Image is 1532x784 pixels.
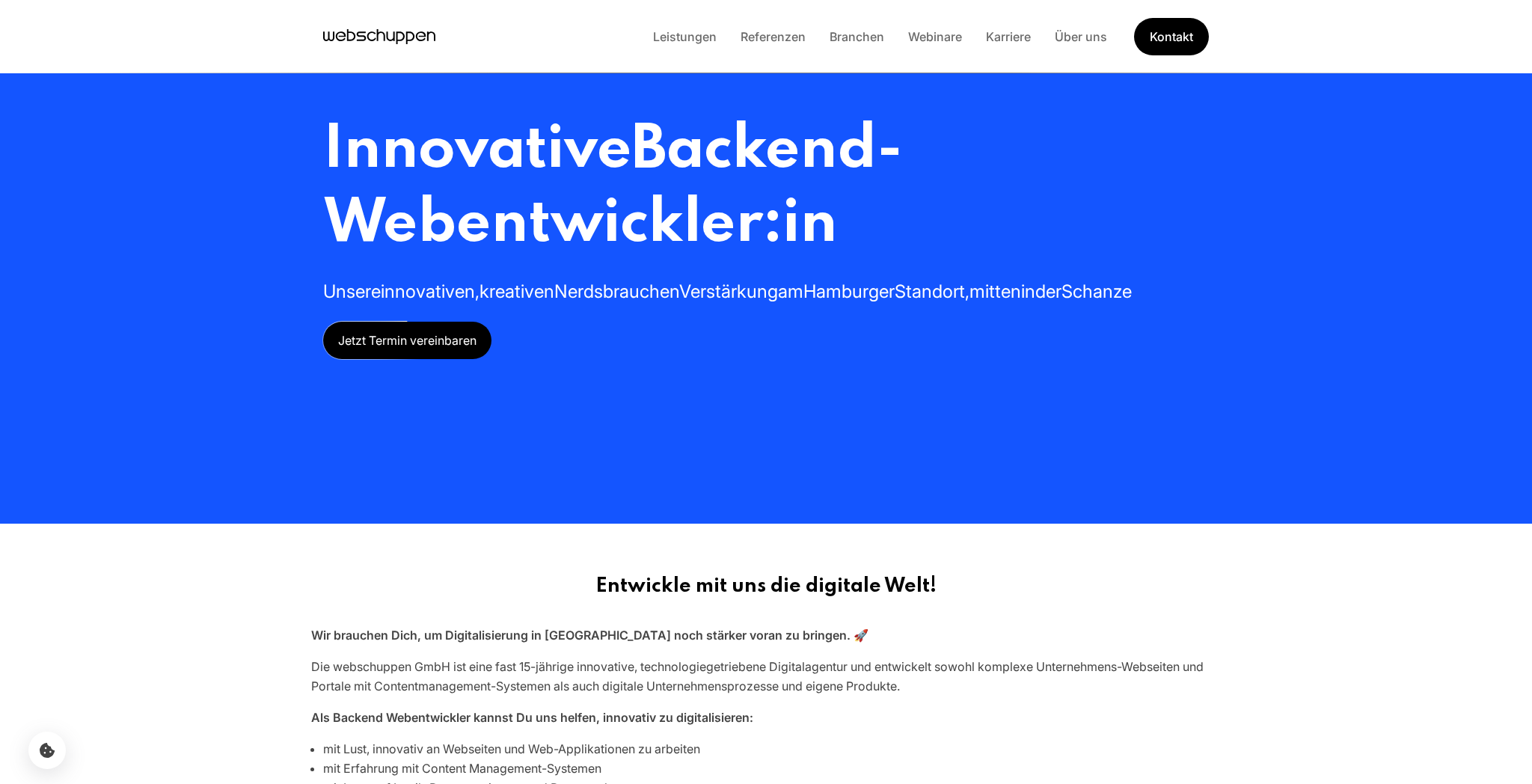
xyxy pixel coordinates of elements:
[381,281,479,302] span: innovativen,
[323,759,1221,778] li: mit Erfahrung mit Content Management-Systemen
[323,120,631,181] span: Innovative
[323,25,435,48] a: Hauptseite besuchen
[641,29,729,44] a: Leistungen
[311,575,1221,598] h2: Entwickle mit uns die digitale Welt!
[818,29,896,44] a: Branchen
[1043,29,1119,44] a: Über uns
[974,29,1043,44] a: Karriere
[969,281,1021,302] span: mitten
[311,628,868,643] strong: Wir brauchen Dich, um Digitalisierung in [GEOGRAPHIC_DATA] noch stärker voran zu bringen. 🚀
[479,281,554,302] span: kreativen
[1061,281,1132,302] span: Schanze
[323,739,1221,759] li: mit Lust, innovativ an Webseiten und Web-Applikationen zu arbeiten
[1134,18,1209,55] a: Get Started
[28,732,66,769] button: Cookie-Einstellungen öffnen
[1035,281,1061,302] span: der
[895,281,969,302] span: Standort,
[679,281,778,302] span: Verstärkung
[729,29,818,44] a: Referenzen
[554,281,603,302] span: Nerds
[323,281,381,302] span: Unsere
[1021,281,1035,302] span: in
[803,281,895,302] span: Hamburger
[896,29,974,44] a: Webinare
[778,281,803,302] span: am
[311,657,1221,696] p: Die webschuppen GmbH ist eine fast 15-jährige innovative, technologiegetriebene Digitalagentur un...
[311,710,753,725] strong: Als Backend Webentwickler kannst Du uns helfen, innovativ zu digitalisieren:
[603,281,679,302] span: brauchen
[323,322,491,359] a: Jetzt Termin vereinbaren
